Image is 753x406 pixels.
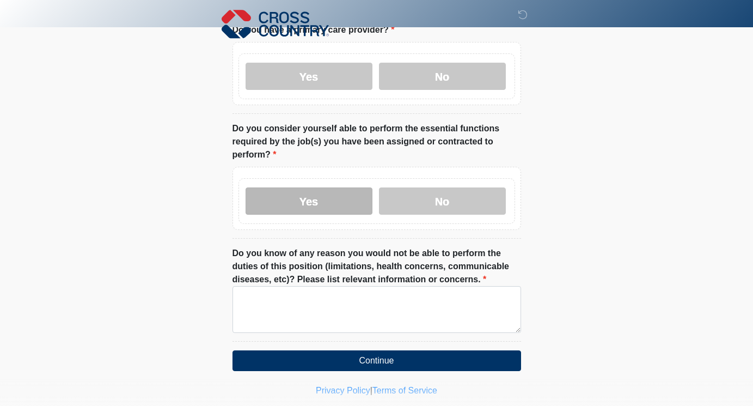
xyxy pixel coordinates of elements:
label: No [379,187,506,215]
a: Terms of Service [372,386,437,395]
label: Yes [246,63,372,90]
button: Continue [232,350,521,371]
a: | [370,386,372,395]
label: Do you know of any reason you would not be able to perform the duties of this position (limitatio... [232,247,521,286]
img: Cross Country Logo [222,8,329,40]
label: No [379,63,506,90]
a: Privacy Policy [316,386,370,395]
label: Yes [246,187,372,215]
label: Do you consider yourself able to perform the essential functions required by the job(s) you have ... [232,122,521,161]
